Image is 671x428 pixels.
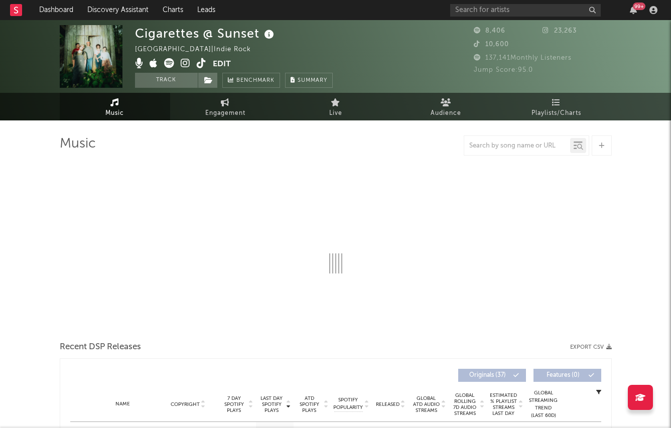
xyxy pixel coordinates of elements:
span: Last Day Spotify Plays [258,395,285,413]
span: Music [105,107,124,119]
button: 99+ [630,6,637,14]
div: [GEOGRAPHIC_DATA] | Indie Rock [135,44,262,56]
span: Benchmark [236,75,275,87]
a: Audience [391,93,501,120]
button: Summary [285,73,333,88]
span: Playlists/Charts [531,107,581,119]
input: Search for artists [450,4,601,17]
span: Global Rolling 7D Audio Streams [451,392,479,416]
span: Live [329,107,342,119]
span: ATD Spotify Plays [296,395,323,413]
span: 10,600 [474,41,509,48]
a: Playlists/Charts [501,93,612,120]
span: Spotify Popularity [333,396,363,411]
input: Search by song name or URL [464,142,570,150]
button: Features(0) [533,369,601,382]
span: Summary [298,78,327,83]
span: 23,263 [543,28,577,34]
span: 137,141 Monthly Listeners [474,55,572,61]
a: Benchmark [222,73,280,88]
span: 7 Day Spotify Plays [221,395,247,413]
span: Originals ( 37 ) [465,372,511,378]
span: Copyright [171,401,200,407]
span: Jump Score: 95.0 [474,67,533,73]
span: Global ATD Audio Streams [413,395,440,413]
button: Originals(37) [458,369,526,382]
div: 99 + [633,3,645,10]
span: Estimated % Playlist Streams Last Day [490,392,517,416]
button: Export CSV [570,344,612,350]
div: Cigarettes @ Sunset [135,25,277,42]
div: Name [90,400,156,408]
a: Music [60,93,170,120]
div: Global Streaming Trend (Last 60D) [528,389,559,419]
button: Edit [213,58,231,71]
span: Released [376,401,399,407]
span: Features ( 0 ) [540,372,586,378]
button: Track [135,73,198,88]
a: Live [281,93,391,120]
span: Engagement [205,107,245,119]
span: Recent DSP Releases [60,341,141,353]
span: 8,406 [474,28,505,34]
span: Audience [431,107,461,119]
a: Engagement [170,93,281,120]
